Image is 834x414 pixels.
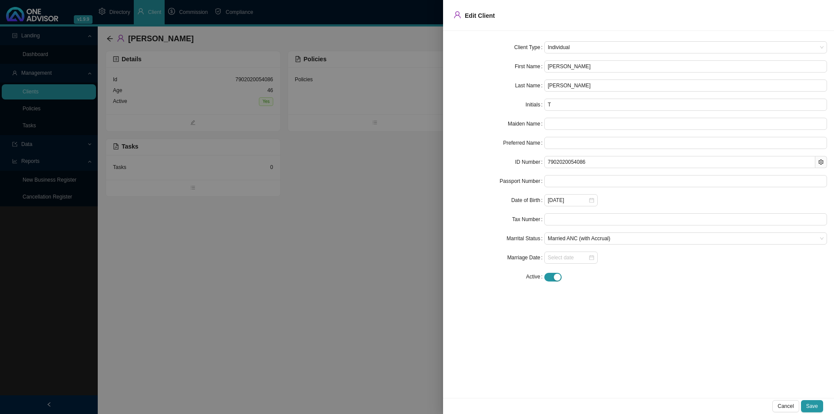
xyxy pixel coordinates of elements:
input: Select date [548,253,588,262]
label: Initials [526,99,544,111]
label: Preferred Name [503,137,544,149]
label: Marrital Status [506,232,544,245]
span: user [453,11,461,19]
label: Client Type [514,41,544,53]
label: Passport Number [500,175,544,187]
label: Tax Number [512,213,544,225]
button: Save [801,400,823,412]
label: ID Number [515,156,544,168]
label: Marriage Date [507,252,544,264]
label: Date of Birth [511,194,544,206]
label: Maiden Name [508,118,544,130]
span: Cancel [778,402,794,411]
span: Married ANC (with Accrual) [548,233,824,244]
span: Edit Client [465,12,495,19]
label: Last Name [515,79,544,92]
span: setting [818,159,824,165]
input: Select date [548,196,588,205]
button: Cancel [772,400,799,412]
span: Save [806,402,818,411]
label: First Name [515,60,544,73]
label: Active [526,271,544,283]
span: Individual [548,42,824,53]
